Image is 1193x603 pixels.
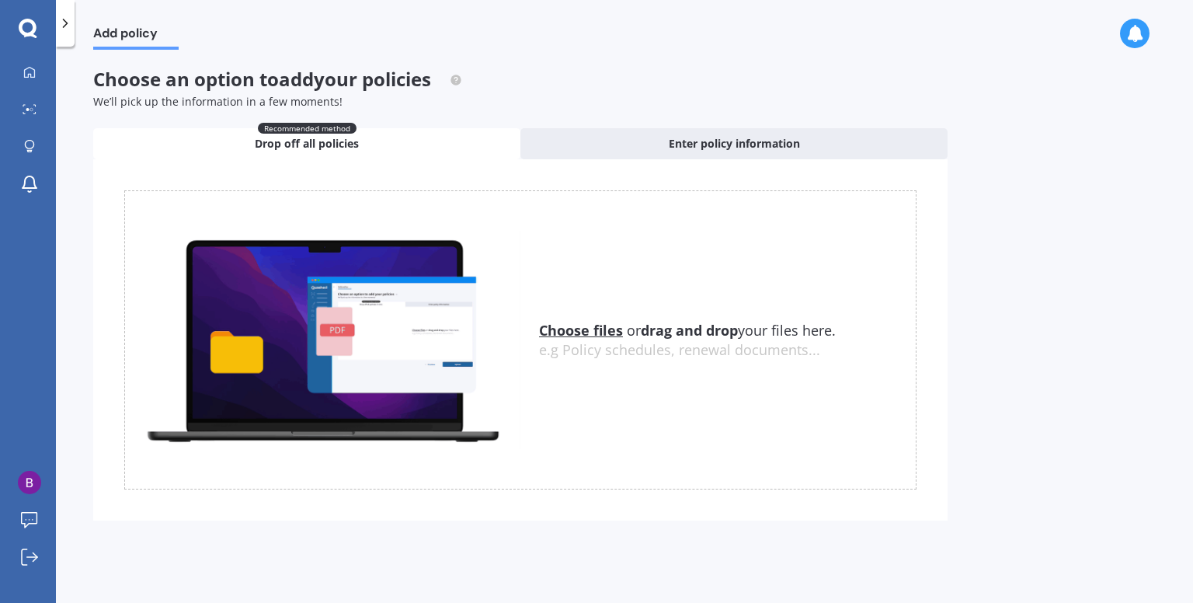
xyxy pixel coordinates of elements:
[255,136,359,152] span: Drop off all policies
[93,94,343,109] span: We’ll pick up the information in a few moments!
[539,321,836,340] span: or your files here.
[641,321,738,340] b: drag and drop
[93,26,179,47] span: Add policy
[669,136,800,152] span: Enter policy information
[18,471,41,494] img: ACg8ocJ8gy4iMuoMDBU30WeHdzVA9oLBvyixJR-wR-r6YdzLuA0Q7A=s96-c
[125,231,520,449] img: upload.de96410c8ce839c3fdd5.gif
[539,321,623,340] u: Choose files
[258,123,357,134] span: Recommended method
[93,66,462,92] span: Choose an option
[259,66,431,92] span: to add your policies
[539,342,916,359] div: e.g Policy schedules, renewal documents...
